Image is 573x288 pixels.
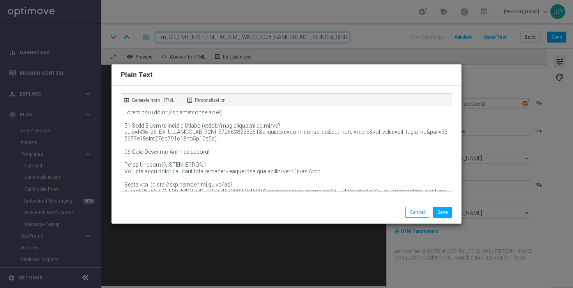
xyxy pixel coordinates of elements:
[433,207,452,218] button: Save
[121,70,153,80] h2: Plain Text
[132,97,174,104] p: Generate from HTML
[195,97,226,104] p: Personalization
[186,97,193,103] i: portrait
[405,207,429,218] button: Cancel
[123,97,130,103] i: open_in_browser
